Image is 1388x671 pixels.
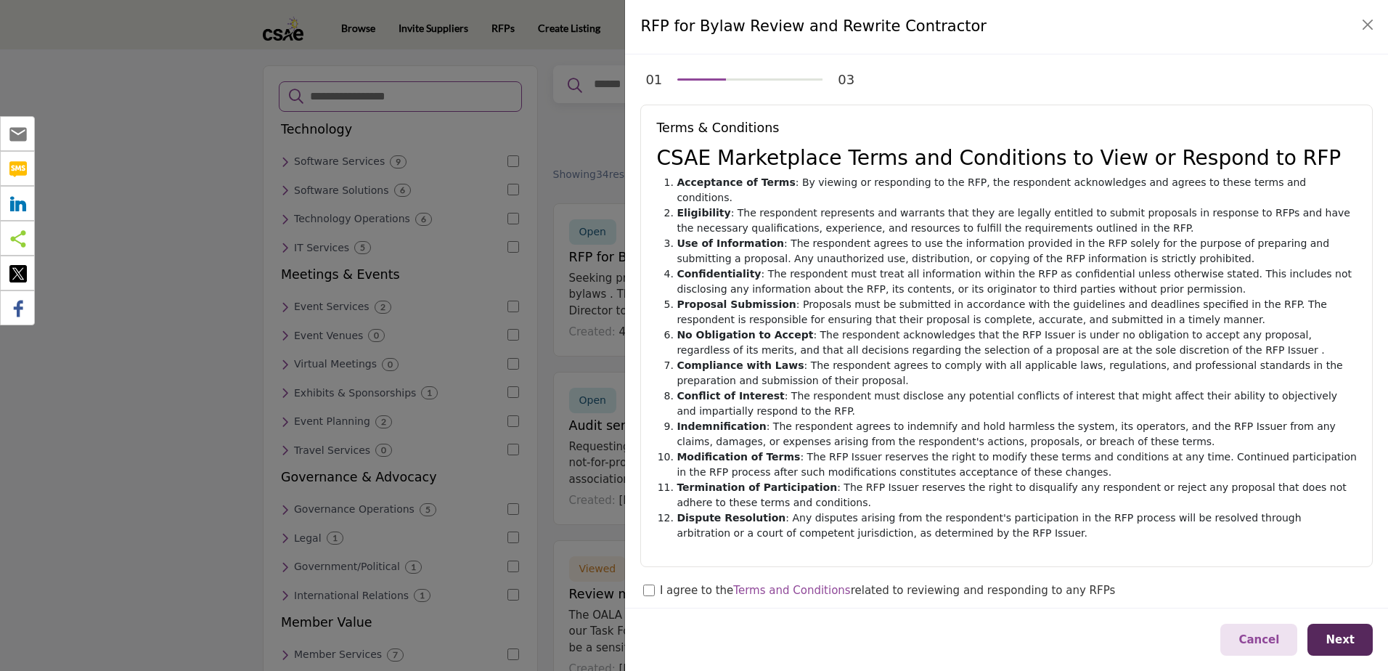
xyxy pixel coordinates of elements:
strong: Compliance with Laws [677,359,804,371]
li: : Proposals must be submitted in accordance with the guidelines and deadlines specified in the RF... [677,297,1357,328]
strong: Indemnification [677,420,766,432]
strong: Dispute Resolution [677,512,785,524]
h4: RFP for Bylaw Review and Rewrite Contractor [640,15,987,38]
button: Cancel [1220,624,1297,656]
button: Close [1358,15,1378,35]
span: Next [1326,633,1355,646]
li: : Any disputes arising from the respondent's participation in the RFP process will be resolved th... [677,511,1357,541]
div: I agree to the related to reviewing and responding to any RFPs [660,582,1115,601]
div: 01 [645,70,662,89]
strong: Termination of Participation [677,481,837,493]
strong: Eligibility [677,207,730,219]
span: Terms and Conditions [733,584,850,597]
strong: Modification of Terms [677,451,800,463]
strong: Acceptance of Terms [677,176,795,188]
li: : The respondent must disclose any potential conflicts of interest that might affect their abilit... [677,389,1357,419]
li: : The respondent agrees to comply with all applicable laws, regulations, and professional standar... [677,358,1357,389]
strong: Conflict of Interest [677,390,784,402]
h5: Terms & Conditions [656,121,1357,136]
li: : The respondent agrees to use the information provided in the RFP solely for the purpose of prep... [677,236,1357,267]
span: Cancel [1238,633,1279,646]
strong: Use of Information [677,237,784,249]
li: : The respondent agrees to indemnify and hold harmless the system, its operators, and the RFP Iss... [677,419,1357,450]
li: : The RFP Issuer reserves the right to disqualify any respondent or reject any proposal that does... [677,480,1357,511]
li: : The respondent represents and warrants that they are legally entitled to submit proposals in re... [677,206,1357,236]
li: : The RFP Issuer reserves the right to modify these terms and conditions at any time. Continued p... [677,450,1357,480]
strong: Proposal Submission [677,298,796,310]
h2: CSAE Marketplace Terms and Conditions to View or Respond to RFP [656,146,1357,171]
li: : The respondent acknowledges that the RFP Issuer is under no obligation to accept any proposal, ... [677,328,1357,358]
div: 03 [838,70,854,89]
strong: No Obligation to Accept [677,329,813,341]
button: Next [1307,624,1373,656]
li: : By viewing or responding to the RFP, the respondent acknowledges and agrees to these terms and ... [677,175,1357,206]
li: : The respondent must treat all information within the RFP as confidential unless otherwise state... [677,267,1357,297]
strong: Confidentiality [677,268,761,280]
